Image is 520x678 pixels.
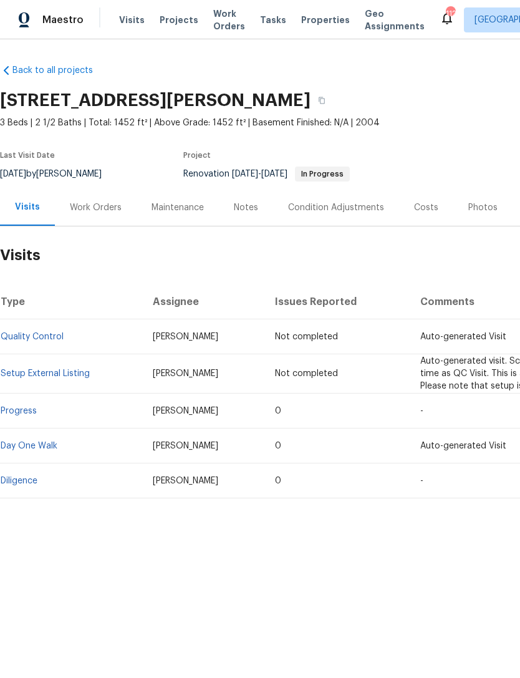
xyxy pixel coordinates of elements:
[143,284,265,319] th: Assignee
[153,407,218,415] span: [PERSON_NAME]
[420,407,423,415] span: -
[232,170,258,178] span: [DATE]
[365,7,425,32] span: Geo Assignments
[265,284,410,319] th: Issues Reported
[183,170,350,178] span: Renovation
[468,201,498,214] div: Photos
[153,332,218,341] span: [PERSON_NAME]
[301,14,350,26] span: Properties
[414,201,438,214] div: Costs
[152,201,204,214] div: Maintenance
[1,407,37,415] a: Progress
[183,152,211,159] span: Project
[42,14,84,26] span: Maestro
[446,7,455,20] div: 112
[213,7,245,32] span: Work Orders
[420,477,423,485] span: -
[1,477,37,485] a: Diligence
[153,477,218,485] span: [PERSON_NAME]
[296,170,349,178] span: In Progress
[153,442,218,450] span: [PERSON_NAME]
[275,332,338,341] span: Not completed
[234,201,258,214] div: Notes
[160,14,198,26] span: Projects
[311,89,333,112] button: Copy Address
[70,201,122,214] div: Work Orders
[1,369,90,378] a: Setup External Listing
[275,407,281,415] span: 0
[261,170,287,178] span: [DATE]
[275,442,281,450] span: 0
[420,332,506,341] span: Auto-generated Visit
[275,369,338,378] span: Not completed
[420,442,506,450] span: Auto-generated Visit
[15,201,40,213] div: Visits
[1,442,57,450] a: Day One Walk
[232,170,287,178] span: -
[260,16,286,24] span: Tasks
[288,201,384,214] div: Condition Adjustments
[153,369,218,378] span: [PERSON_NAME]
[1,332,64,341] a: Quality Control
[275,477,281,485] span: 0
[119,14,145,26] span: Visits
